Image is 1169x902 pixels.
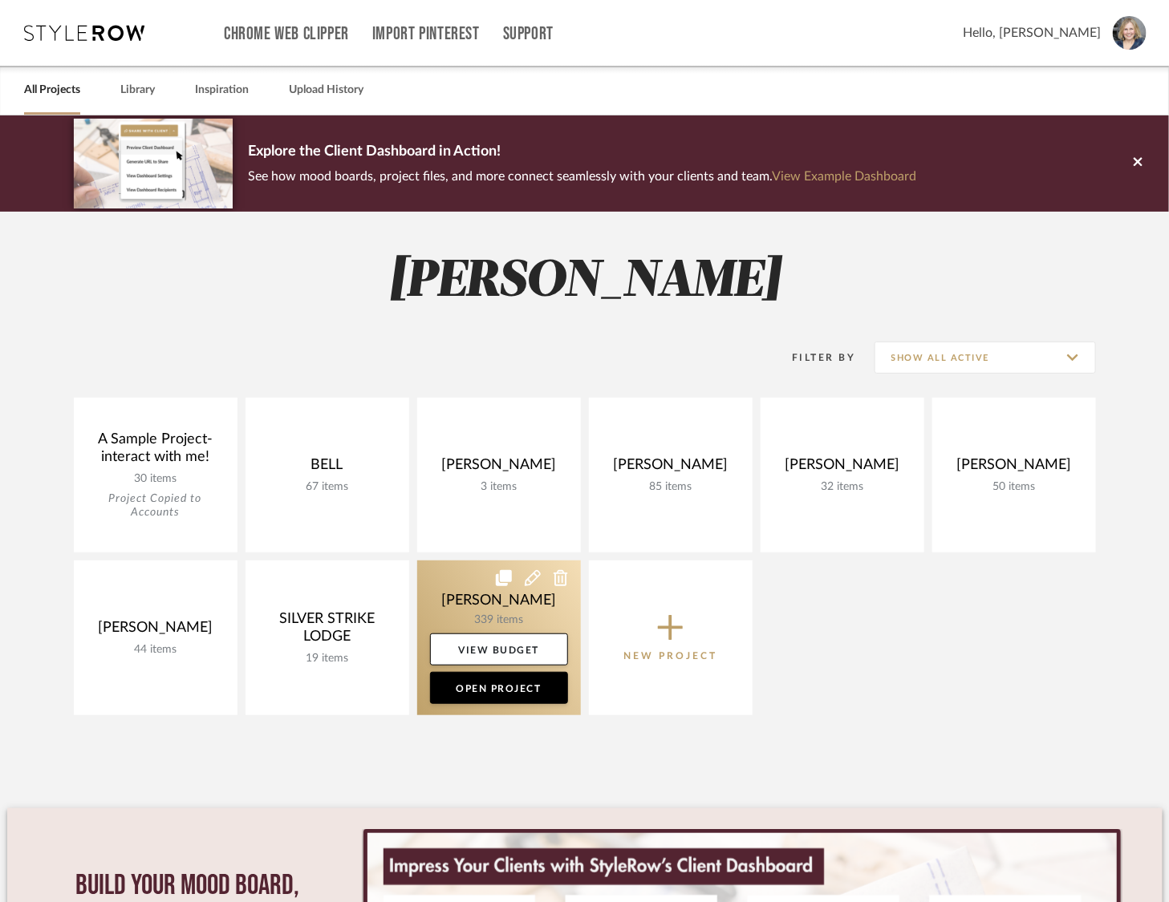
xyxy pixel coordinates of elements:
div: [PERSON_NAME] [430,456,568,480]
a: All Projects [24,79,80,101]
a: Library [120,79,155,101]
div: 30 items [87,472,225,486]
a: Import Pinterest [372,27,480,41]
div: [PERSON_NAME] [773,456,911,480]
div: SILVER STRIKE LODGE [258,610,396,652]
span: Hello, [PERSON_NAME] [963,23,1101,42]
div: 67 items [258,480,396,494]
img: d5d033c5-7b12-40c2-a960-1ecee1989c38.png [74,119,233,208]
div: BELL [258,456,396,480]
p: See how mood boards, project files, and more connect seamlessly with your clients and team. [249,165,917,188]
a: View Example Dashboard [773,170,917,183]
div: A Sample Project- interact with me! [87,431,225,472]
a: Inspiration [195,79,249,101]
a: View Budget [430,633,568,665]
div: 85 items [602,480,740,494]
div: 50 items [945,480,1083,494]
div: Project Copied to Accounts [87,492,225,520]
div: 44 items [87,643,225,657]
a: Chrome Web Clipper [224,27,349,41]
img: avatar [1113,16,1147,50]
h2: [PERSON_NAME] [7,252,1163,312]
div: 32 items [773,480,911,494]
button: New Project [589,560,753,715]
div: 3 items [430,480,568,494]
a: Support [503,27,554,41]
div: [PERSON_NAME] [602,456,740,480]
div: [PERSON_NAME] [87,619,225,643]
p: New Project [623,648,717,664]
p: Explore the Client Dashboard in Action! [249,140,917,165]
div: Filter By [772,350,856,366]
a: Open Project [430,672,568,704]
div: [PERSON_NAME] [945,456,1083,480]
a: Upload History [289,79,363,101]
div: 19 items [258,652,396,665]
